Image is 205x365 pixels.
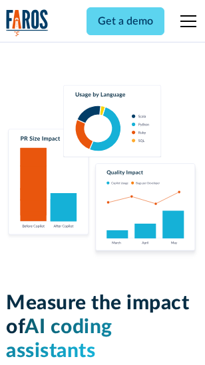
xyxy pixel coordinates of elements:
img: Charts tracking GitHub Copilot's usage and impact on velocity and quality [6,85,199,259]
div: menu [172,5,199,37]
span: AI coding assistants [6,317,112,361]
img: Logo of the analytics and reporting company Faros. [6,9,49,36]
a: Get a demo [87,7,164,35]
a: home [6,9,49,36]
h1: Measure the impact of [6,291,199,363]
